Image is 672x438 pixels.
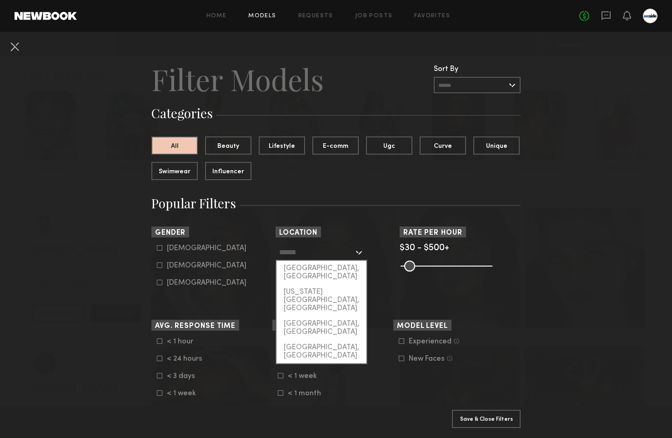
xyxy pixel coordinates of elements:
a: Requests [298,13,333,19]
span: Avg. Response Time [155,323,236,330]
span: $30 - $500+ [400,244,449,252]
button: Influencer [205,162,251,180]
div: Sort By [434,65,521,73]
div: [DEMOGRAPHIC_DATA] [167,280,246,286]
button: Swimwear [151,162,198,180]
div: < 1 month [288,391,323,396]
button: Beauty [205,136,251,155]
button: Save & Close Filters [452,410,521,428]
a: Models [248,13,276,19]
div: New Faces [409,356,445,362]
div: < 3 days [167,373,202,379]
div: [GEOGRAPHIC_DATA], [GEOGRAPHIC_DATA] [276,340,366,363]
div: < 1 hour [167,339,202,344]
div: [GEOGRAPHIC_DATA], [GEOGRAPHIC_DATA] [276,261,366,284]
button: Lifestyle [259,136,305,155]
h2: Filter Models [151,61,324,97]
button: Ugc [366,136,412,155]
div: [DEMOGRAPHIC_DATA] [167,246,246,251]
a: Favorites [414,13,450,19]
div: Experienced [409,339,451,344]
a: Home [206,13,227,19]
span: Location [279,230,317,237]
div: [GEOGRAPHIC_DATA], [GEOGRAPHIC_DATA] [276,316,366,340]
span: Rate per Hour [403,230,462,237]
button: E-comm [312,136,359,155]
button: All [151,136,198,155]
button: Unique [473,136,520,155]
common-close-button: Cancel [7,39,22,55]
h3: Popular Filters [151,195,521,212]
button: Cancel [7,39,22,54]
div: < 1 week [167,391,202,396]
div: < 24 hours [167,356,202,362]
span: Gender [155,230,186,237]
button: Curve [420,136,466,155]
div: < 1 week [288,373,323,379]
div: [DEMOGRAPHIC_DATA] [167,263,246,268]
span: Model Level [397,323,448,330]
div: [US_STATE][GEOGRAPHIC_DATA], [GEOGRAPHIC_DATA] [276,284,366,316]
h3: Categories [151,105,521,122]
a: Job Posts [355,13,393,19]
